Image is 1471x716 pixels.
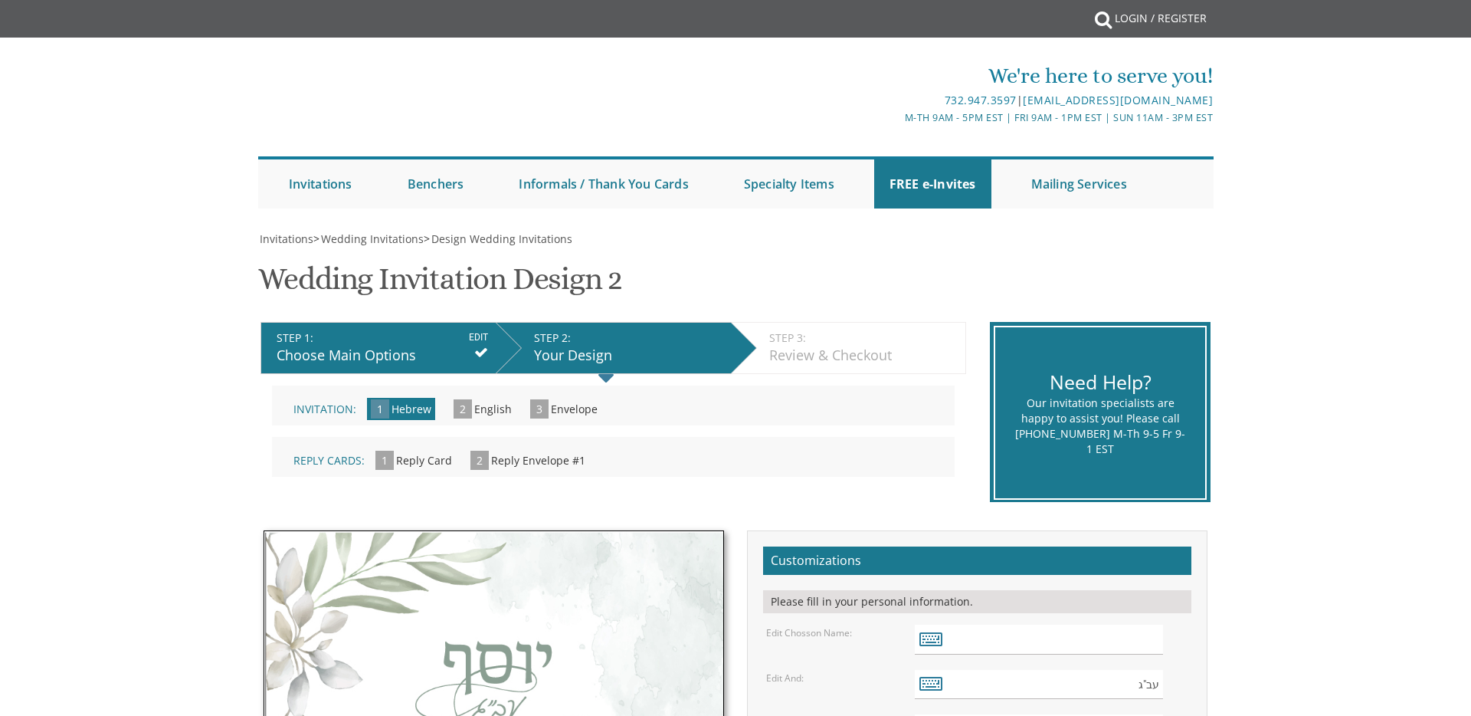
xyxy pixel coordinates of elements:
a: Design Wedding Invitations [430,232,572,246]
a: 732.947.3597 [945,93,1017,107]
a: [EMAIL_ADDRESS][DOMAIN_NAME] [1023,93,1213,107]
span: Design Wedding Invitations [431,232,572,246]
h1: Wedding Invitation Design 2 [258,262,623,307]
span: 2 [454,399,472,419]
div: Need Help? [1014,369,1185,396]
span: > [424,232,572,246]
h2: Customizations [763,547,1191,576]
span: Envelope [551,402,598,416]
span: Wedding Invitations [321,232,424,246]
span: English [474,402,512,416]
a: Informals / Thank You Cards [503,159,703,209]
span: Hebrew [392,402,431,416]
a: Invitations [274,159,368,209]
div: STEP 3: [769,330,958,346]
label: Edit And: [766,672,804,685]
div: Our invitation specialists are happy to assist you! Please call [PHONE_NUMBER] M-Th 9-5 Fr 9-1 EST [1014,396,1185,457]
a: Benchers [392,159,480,209]
a: Mailing Services [1016,159,1142,209]
a: Specialty Items [729,159,850,209]
input: EDIT [469,330,488,344]
div: | [577,91,1213,110]
div: We're here to serve you! [577,61,1213,91]
span: 1 [371,399,389,419]
span: Invitation: [293,402,356,416]
div: Your Design [534,346,723,366]
a: FREE e-Invites [874,159,991,209]
a: Wedding Invitations [319,232,424,246]
span: Reply Cards: [293,453,365,468]
a: Invitations [258,232,313,246]
div: M-Th 9am - 5pm EST | Fri 9am - 1pm EST | Sun 11am - 3pm EST [577,110,1213,126]
div: STEP 2: [534,330,723,346]
span: > [313,232,424,246]
div: Choose Main Options [277,346,488,366]
span: Invitations [260,232,313,246]
span: 3 [530,399,549,419]
div: Review & Checkout [769,346,958,366]
span: 1 [375,451,394,470]
span: Reply Card [396,453,452,468]
div: Please fill in your personal information. [763,590,1191,613]
label: Edit Chosson Name: [766,626,852,639]
span: Reply Envelope #1 [491,453,585,468]
span: 2 [470,451,489,470]
div: STEP 1: [277,330,488,346]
